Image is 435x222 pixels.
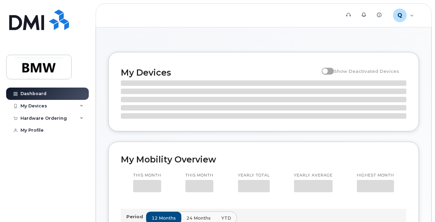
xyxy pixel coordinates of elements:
[357,173,394,178] p: Highest month
[294,173,333,178] p: Yearly average
[221,215,231,221] span: YTD
[185,173,213,178] p: This month
[121,154,406,165] h2: My Mobility Overview
[322,65,327,70] input: Show Deactivated Devices
[126,213,146,220] p: Period
[186,215,211,221] span: 24 months
[133,173,161,178] p: This month
[238,173,270,178] p: Yearly total
[334,68,399,74] span: Show Deactivated Devices
[121,67,318,78] h2: My Devices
